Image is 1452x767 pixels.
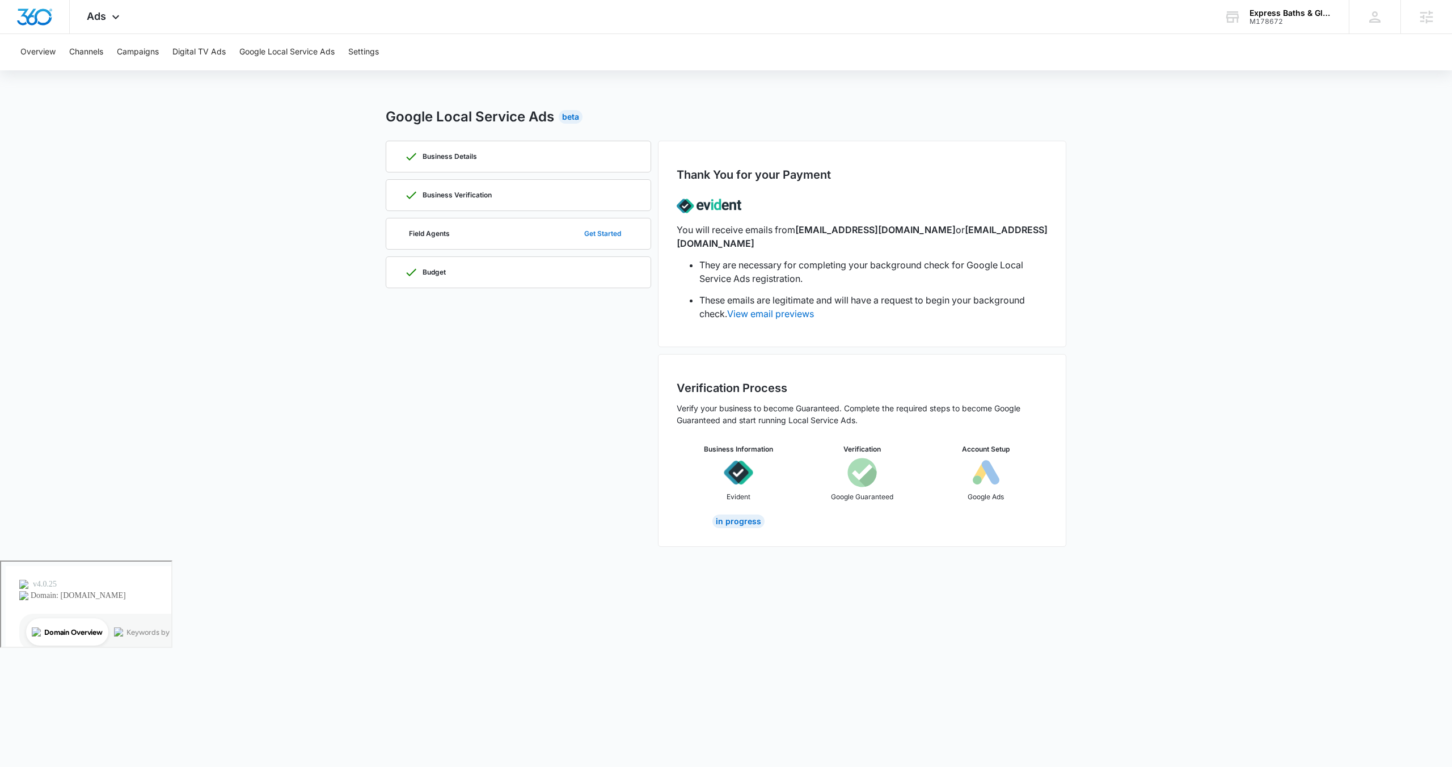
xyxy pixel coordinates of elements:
[113,66,122,75] img: tab_keywords_by_traffic_grey.svg
[712,515,765,528] div: In Progress
[29,29,125,39] div: Domain: [DOMAIN_NAME]
[386,218,651,250] a: Field AgentsGet Started
[31,66,40,75] img: tab_domain_overview_orange.svg
[1250,18,1332,26] div: account id
[1250,9,1332,18] div: account name
[18,29,27,39] img: website_grey.svg
[677,224,1048,249] span: [EMAIL_ADDRESS][DOMAIN_NAME]
[239,34,335,70] button: Google Local Service Ads
[677,189,741,223] img: lsa-evident
[409,230,450,237] p: Field Agents
[386,256,651,288] a: Budget
[20,34,56,70] button: Overview
[32,18,56,27] div: v 4.0.25
[704,444,773,454] h3: Business Information
[677,380,1048,397] h2: Verification Process
[559,110,583,124] div: Beta
[847,458,877,487] img: icon-googleGuaranteed.svg
[386,179,651,211] a: Business Verification
[87,10,106,22] span: Ads
[795,224,956,235] span: [EMAIL_ADDRESS][DOMAIN_NAME]
[117,34,159,70] button: Campaigns
[423,269,446,276] p: Budget
[348,34,379,70] button: Settings
[18,18,27,27] img: logo_orange.svg
[677,166,831,183] h2: Thank You for your Payment
[43,67,102,74] div: Domain Overview
[125,67,191,74] div: Keywords by Traffic
[386,107,554,127] h2: Google Local Service Ads
[699,293,1048,321] li: These emails are legitimate and will have a request to begin your background check.
[699,258,1048,285] li: They are necessary for completing your background check for Google Local Service Ads registration.
[727,308,814,319] a: View email previews
[843,444,881,454] h3: Verification
[172,34,226,70] button: Digital TV Ads
[831,492,893,502] p: Google Guaranteed
[727,492,750,502] p: Evident
[423,153,477,160] p: Business Details
[69,34,103,70] button: Channels
[386,141,651,172] a: Business Details
[971,458,1001,487] img: icon-googleAds-b.svg
[968,492,1004,502] p: Google Ads
[724,458,753,487] img: icon-evident.svg
[677,223,1048,250] p: You will receive emails from or
[677,402,1048,426] p: Verify your business to become Guaranteed. Complete the required steps to become Google Guarantee...
[962,444,1010,454] h3: Account Setup
[423,192,492,199] p: Business Verification
[573,220,632,247] button: Get Started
